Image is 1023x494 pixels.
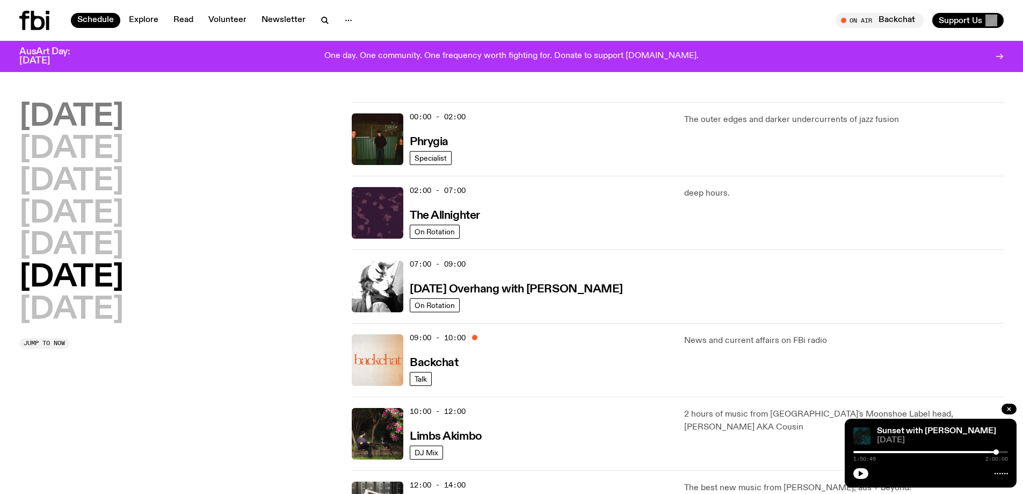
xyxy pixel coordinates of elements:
button: [DATE] [19,231,124,261]
button: [DATE] [19,199,124,229]
span: 00:00 - 02:00 [410,112,466,122]
a: Newsletter [255,13,312,28]
span: [DATE] [877,436,1008,445]
button: [DATE] [19,263,124,293]
span: Support Us [939,16,982,25]
a: On Rotation [410,225,460,239]
img: A greeny-grainy film photo of Bela, John and Bindi at night. They are standing in a backyard on g... [352,113,403,165]
a: On Rotation [410,298,460,312]
a: Backchat [410,355,458,369]
span: On Rotation [415,301,455,309]
a: Schedule [71,13,120,28]
a: Explore [122,13,165,28]
a: The Allnighter [410,208,480,221]
h3: [DATE] Overhang with [PERSON_NAME] [410,284,623,295]
button: Support Us [932,13,1004,28]
a: Limbs Akimbo [410,429,482,442]
h3: The Allnighter [410,210,480,221]
a: [DATE] Overhang with [PERSON_NAME] [410,282,623,295]
h3: AusArt Day: [DATE] [19,47,88,66]
span: 10:00 - 12:00 [410,406,466,417]
h3: Limbs Akimbo [410,431,482,442]
h3: Backchat [410,357,458,369]
a: Volunteer [202,13,253,28]
span: Jump to now [24,340,65,346]
span: 09:00 - 10:00 [410,333,466,343]
span: 02:00 - 07:00 [410,185,466,196]
a: Sunset with [PERSON_NAME] [877,427,996,435]
button: Jump to now [19,338,69,349]
span: 1:50:49 [853,456,876,462]
p: 2 hours of music from [GEOGRAPHIC_DATA]'s Moonshoe Label head, [PERSON_NAME] AKA Cousin [684,408,1004,434]
a: Phrygia [410,134,448,148]
a: DJ Mix [410,446,443,460]
p: One day. One community. One frequency worth fighting for. Donate to support [DOMAIN_NAME]. [324,52,699,61]
button: On AirBackchat [836,13,924,28]
button: [DATE] [19,134,124,164]
span: Talk [415,375,427,383]
p: deep hours. [684,187,1004,200]
button: [DATE] [19,167,124,197]
span: On Rotation [415,227,455,235]
span: 07:00 - 09:00 [410,259,466,269]
span: 2:00:00 [985,456,1008,462]
span: DJ Mix [415,448,438,456]
a: Specialist [410,151,452,165]
button: [DATE] [19,295,124,325]
span: Specialist [415,154,447,162]
a: Read [167,13,200,28]
img: An overexposed, black and white profile of Kate, shot from the side. She is covering her forehead... [352,261,403,312]
img: Jackson sits at an outdoor table, legs crossed and gazing at a black and brown dog also sitting a... [352,408,403,460]
p: The outer edges and darker undercurrents of jazz fusion [684,113,1004,126]
h3: Phrygia [410,137,448,148]
a: Talk [410,372,432,386]
span: 12:00 - 14:00 [410,480,466,490]
p: News and current affairs on FBi radio [684,334,1004,347]
button: [DATE] [19,102,124,132]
